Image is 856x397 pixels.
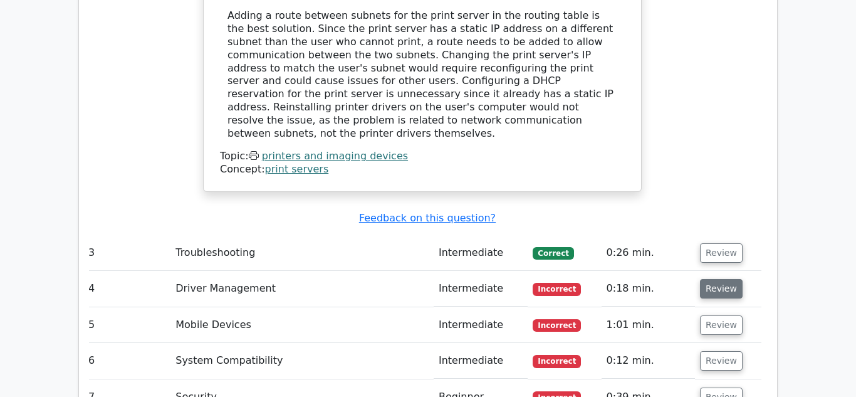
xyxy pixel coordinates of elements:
[170,235,434,271] td: Troubleshooting
[359,212,496,224] a: Feedback on this question?
[700,279,743,299] button: Review
[170,307,434,343] td: Mobile Devices
[170,343,434,379] td: System Compatibility
[83,307,170,343] td: 5
[434,271,528,307] td: Intermediate
[83,235,170,271] td: 3
[434,343,528,379] td: Intermediate
[533,355,581,368] span: Incorrect
[700,243,743,263] button: Review
[262,150,408,162] a: printers and imaging devices
[602,307,695,343] td: 1:01 min.
[170,271,434,307] td: Driver Management
[533,319,581,332] span: Incorrect
[220,163,625,176] div: Concept:
[83,271,170,307] td: 4
[434,307,528,343] td: Intermediate
[265,163,329,175] a: print servers
[533,283,581,295] span: Incorrect
[227,9,617,140] div: Adding a route between subnets for the print server in the routing table is the best solution. Si...
[533,247,573,260] span: Correct
[83,343,170,379] td: 6
[700,351,743,371] button: Review
[602,235,695,271] td: 0:26 min.
[220,150,625,163] div: Topic:
[700,315,743,335] button: Review
[602,271,695,307] td: 0:18 min.
[602,343,695,379] td: 0:12 min.
[434,235,528,271] td: Intermediate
